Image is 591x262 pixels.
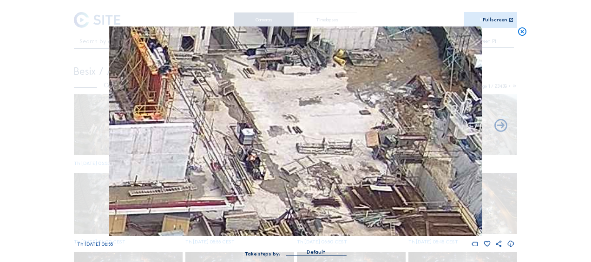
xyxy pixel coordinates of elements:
[493,118,508,134] i: Back
[307,248,325,256] div: Default
[286,248,346,255] div: Default
[77,241,113,247] span: Th [DATE] 06:55
[483,17,507,23] div: Fullscreen
[245,251,280,256] div: Take steps by:
[109,26,482,236] img: Image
